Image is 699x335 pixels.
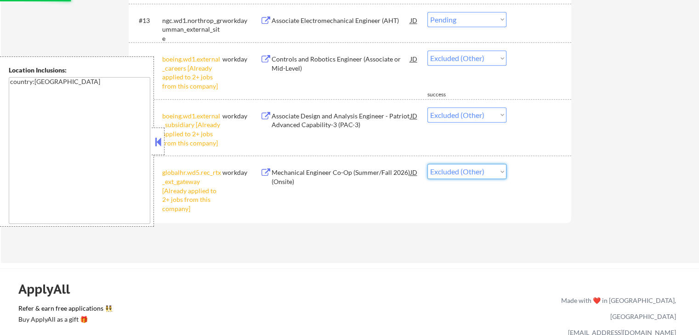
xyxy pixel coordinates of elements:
[272,16,410,25] div: Associate Electromechanical Engineer (AHT)
[272,55,410,73] div: Controls and Robotics Engineer (Associate or Mid-Level)
[222,55,260,64] div: workday
[139,16,155,25] div: #13
[18,281,80,297] div: ApplyAll
[427,91,464,99] div: success
[272,112,410,129] div: Associate Design and Analysis Engineer - Patriot Advanced Capability-3 (PAC-3)
[409,164,419,180] div: JD
[222,16,260,25] div: workday
[222,168,260,177] div: workday
[557,292,676,324] div: Made with ❤️ in [GEOGRAPHIC_DATA], [GEOGRAPHIC_DATA]
[18,315,110,326] a: Buy ApplyAll as a gift 🎁
[409,107,419,124] div: JD
[272,168,410,186] div: Mechanical Engineer Co-Op (Summer/Fall 2026)(Onsite)
[162,16,222,43] div: ngc.wd1.northrop_grumman_external_site
[162,112,222,147] div: boeing.wd1.external_subsidiary [Already applied to 2+ jobs from this company]
[18,316,110,323] div: Buy ApplyAll as a gift 🎁
[9,66,150,75] div: Location Inclusions:
[409,50,419,67] div: JD
[18,305,369,315] a: Refer & earn free applications 👯‍♀️
[162,168,222,213] div: globalhr.wd5.rec_rtx_ext_gateway [Already applied to 2+ jobs from this company]
[162,55,222,90] div: boeing.wd1.external_careers [Already applied to 2+ jobs from this company]
[222,112,260,121] div: workday
[409,12,419,28] div: JD
[139,55,155,64] div: #14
